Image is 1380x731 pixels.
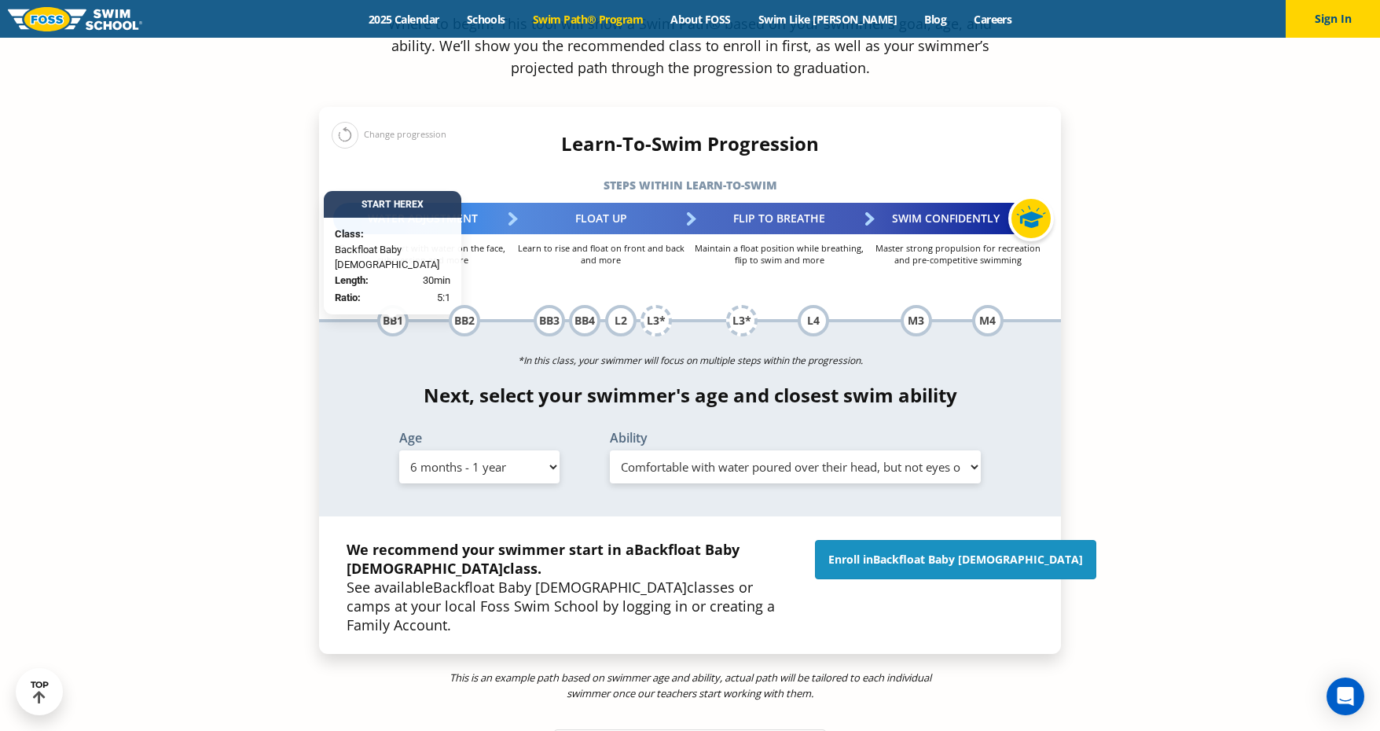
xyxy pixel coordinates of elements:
h5: Steps within Learn-to-Swim [319,174,1061,197]
div: BB3 [534,305,565,336]
a: About FOSS [657,12,745,27]
strong: Ratio: [335,292,361,303]
div: BB2 [449,305,480,336]
div: Change progression [332,121,446,149]
div: Swim Confidently [868,203,1047,234]
h4: Learn-To-Swim Progression [319,133,1061,155]
p: Master strong propulsion for recreation and pre-competitive swimming [868,242,1047,266]
span: Backfloat Baby [DEMOGRAPHIC_DATA] [873,552,1083,567]
p: Learn to rise and float on front and back and more [512,242,690,266]
div: Float Up [512,203,690,234]
div: Start Here [324,191,461,218]
div: TOP [31,680,49,704]
div: Flip to Breathe [690,203,868,234]
span: 30min [423,273,450,288]
span: X [417,199,424,210]
div: BB1 [377,305,409,336]
span: Backfloat Baby [DEMOGRAPHIC_DATA] [347,540,740,578]
div: M3 [901,305,932,336]
strong: We recommend your swimmer start in a class. [347,540,740,578]
div: BB4 [569,305,600,336]
p: *In this class, your swimmer will focus on multiple steps within the progression. [319,350,1061,372]
div: L2 [605,305,637,336]
span: 5:1 [437,290,450,306]
p: This is an example path based on swimmer age and ability, actual path will be tailored to each in... [446,670,935,701]
img: FOSS Swim School Logo [8,7,142,31]
p: Where to begin? This tool will show a Swim Path® based on your swimmer’s goal, age, and ability. ... [382,13,998,79]
a: 2025 Calendar [354,12,453,27]
div: Open Intercom Messenger [1327,678,1364,715]
a: Enroll inBackfloat Baby [DEMOGRAPHIC_DATA] [815,540,1096,579]
div: L4 [798,305,829,336]
a: Schools [453,12,519,27]
label: Ability [610,432,981,444]
strong: Length: [335,274,369,286]
span: Backfloat Baby [DEMOGRAPHIC_DATA] [335,242,450,273]
div: M4 [972,305,1004,336]
p: Maintain a float position while breathing, flip to swim and more [690,242,868,266]
label: Age [399,432,560,444]
a: Careers [960,12,1026,27]
a: Swim Like [PERSON_NAME] [744,12,911,27]
a: Blog [911,12,960,27]
p: See available classes or camps at your local Foss Swim School by logging in or creating a Family ... [347,540,799,634]
h4: Next, select your swimmer's age and closest swim ability [319,384,1061,406]
strong: Class: [335,228,364,240]
span: Backfloat Baby [DEMOGRAPHIC_DATA] [433,578,687,597]
a: Swim Path® Program [519,12,656,27]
